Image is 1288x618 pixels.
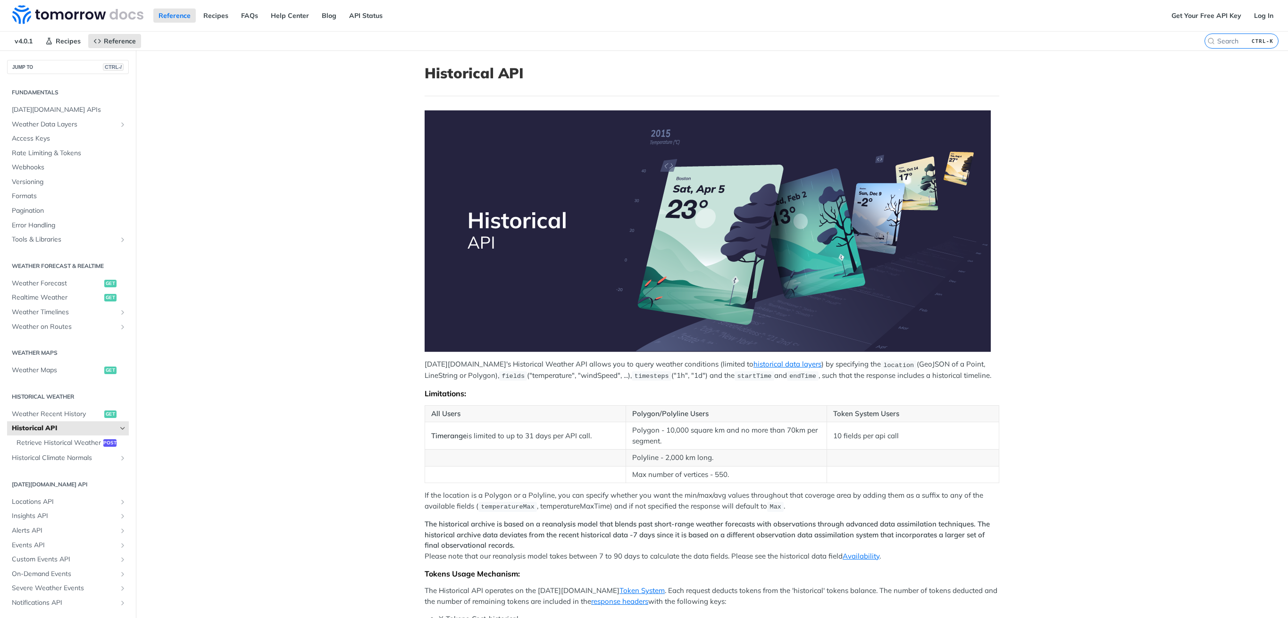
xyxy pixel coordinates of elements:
[7,421,129,435] a: Historical APIHide subpages for Historical API
[7,276,129,291] a: Weather Forecastget
[7,596,129,610] a: Notifications APIShow subpages for Notifications API
[1249,36,1276,46] kbd: CTRL-K
[7,291,129,305] a: Realtime Weatherget
[198,8,234,23] a: Recipes
[7,320,129,334] a: Weather on RoutesShow subpages for Weather on Routes
[119,425,126,432] button: Hide subpages for Historical API
[103,439,117,447] span: post
[12,598,117,608] span: Notifications API
[12,511,117,521] span: Insights API
[7,175,129,189] a: Versioning
[119,527,126,534] button: Show subpages for Alerts API
[12,497,117,507] span: Locations API
[119,542,126,549] button: Show subpages for Events API
[502,373,525,380] span: fields
[40,34,86,48] a: Recipes
[104,294,117,301] span: get
[626,422,827,450] td: Polygon - 10,000 square km and no more than 70km per segment.
[789,373,816,380] span: endTime
[119,309,126,316] button: Show subpages for Weather Timelines
[7,146,129,160] a: Rate Limiting & Tokens
[12,453,117,463] span: Historical Climate Normals
[591,597,648,606] a: response headers
[1166,8,1246,23] a: Get Your Free API Key
[425,422,626,450] td: is limited to up to 31 days per API call.
[317,8,342,23] a: Blog
[619,586,665,595] a: Token System
[7,509,129,523] a: Insights APIShow subpages for Insights API
[431,431,467,440] strong: Timerange
[119,236,126,243] button: Show subpages for Tools & Libraries
[753,359,821,368] a: historical data layers
[119,585,126,592] button: Show subpages for Severe Weather Events
[7,88,129,97] h2: Fundamentals
[425,389,999,398] div: Limitations:
[104,367,117,374] span: get
[12,424,117,433] span: Historical API
[12,221,126,230] span: Error Handling
[12,235,117,244] span: Tools & Libraries
[7,233,129,247] a: Tools & LibrariesShow subpages for Tools & Libraries
[7,103,129,117] a: [DATE][DOMAIN_NAME] APIs
[1207,37,1215,45] svg: Search
[7,363,129,377] a: Weather Mapsget
[425,65,999,82] h1: Historical API
[119,121,126,128] button: Show subpages for Weather Data Layers
[12,5,143,24] img: Tomorrow.io Weather API Docs
[344,8,388,23] a: API Status
[7,160,129,175] a: Webhooks
[119,512,126,520] button: Show subpages for Insights API
[7,204,129,218] a: Pagination
[104,280,117,287] span: get
[7,132,129,146] a: Access Keys
[425,519,990,550] strong: The historical archive is based on a reanalysis model that blends past short-range weather foreca...
[103,63,124,71] span: CTRL-/
[12,322,117,332] span: Weather on Routes
[266,8,314,23] a: Help Center
[12,279,102,288] span: Weather Forecast
[425,110,991,352] img: Historical-API.png
[7,349,129,357] h2: Weather Maps
[425,519,999,561] p: Please note that our reanalysis model takes between 7 to 90 days to calculate the data fields. Pl...
[119,498,126,506] button: Show subpages for Locations API
[12,436,129,450] a: Retrieve Historical Weatherpost
[425,585,999,607] p: The Historical API operates on the [DATE][DOMAIN_NAME] . Each request deducts tokens from the 'hi...
[7,218,129,233] a: Error Handling
[883,361,914,368] span: location
[104,410,117,418] span: get
[119,570,126,578] button: Show subpages for On-Demand Events
[12,526,117,535] span: Alerts API
[12,192,126,201] span: Formats
[425,110,999,352] span: Expand image
[12,134,126,143] span: Access Keys
[843,551,879,560] a: Availability
[425,490,999,512] p: If the location is a Polygon or a Polyline, you can specify whether you want the min/max/avg valu...
[12,555,117,564] span: Custom Events API
[635,373,669,380] span: timesteps
[7,495,129,509] a: Locations APIShow subpages for Locations API
[12,293,102,302] span: Realtime Weather
[7,305,129,319] a: Weather TimelinesShow subpages for Weather Timelines
[119,323,126,331] button: Show subpages for Weather on Routes
[12,177,126,187] span: Versioning
[12,206,126,216] span: Pagination
[12,569,117,579] span: On-Demand Events
[119,599,126,607] button: Show subpages for Notifications API
[626,405,827,422] th: Polygon/Polyline Users
[12,163,126,172] span: Webhooks
[104,37,136,45] span: Reference
[12,308,117,317] span: Weather Timelines
[7,60,129,74] button: JUMP TOCTRL-/
[56,37,81,45] span: Recipes
[7,262,129,270] h2: Weather Forecast & realtime
[7,407,129,421] a: Weather Recent Historyget
[12,409,102,419] span: Weather Recent History
[1249,8,1279,23] a: Log In
[12,366,102,375] span: Weather Maps
[7,552,129,567] a: Custom Events APIShow subpages for Custom Events API
[236,8,263,23] a: FAQs
[17,438,101,448] span: Retrieve Historical Weather
[770,503,781,510] span: Max
[737,373,771,380] span: startTime
[12,541,117,550] span: Events API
